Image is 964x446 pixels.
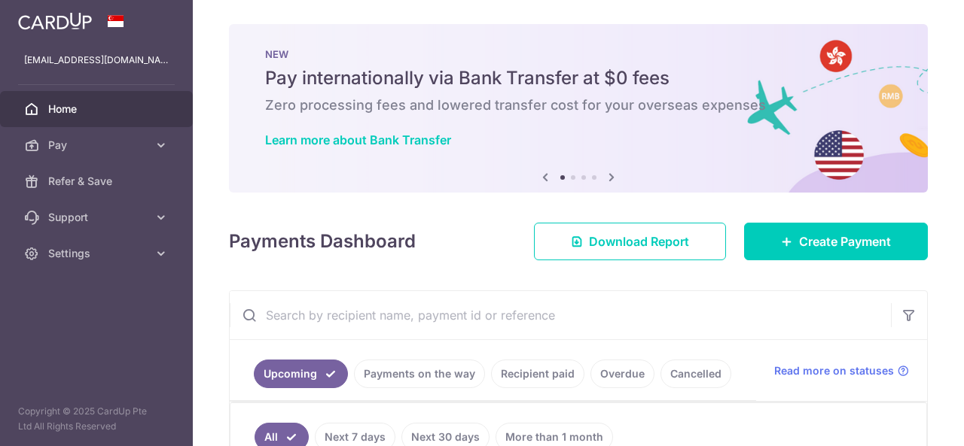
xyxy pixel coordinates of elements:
[265,96,892,114] h6: Zero processing fees and lowered transfer cost for your overseas expenses
[48,246,148,261] span: Settings
[491,360,584,388] a: Recipient paid
[590,360,654,388] a: Overdue
[774,363,909,378] a: Read more on statuses
[24,53,169,68] p: [EMAIL_ADDRESS][DOMAIN_NAME]
[254,360,348,388] a: Upcoming
[48,138,148,153] span: Pay
[48,102,148,117] span: Home
[230,291,891,339] input: Search by recipient name, payment id or reference
[265,132,451,147] a: Learn more about Bank Transfer
[265,66,892,90] h5: Pay internationally via Bank Transfer at $0 fees
[229,228,416,255] h4: Payments Dashboard
[660,360,731,388] a: Cancelled
[744,223,928,260] a: Create Payment
[354,360,485,388] a: Payments on the way
[18,12,92,30] img: CardUp
[48,174,148,189] span: Refer & Save
[265,48,892,60] p: NEW
[48,210,148,225] span: Support
[229,24,928,193] img: Bank transfer banner
[799,232,891,250] span: Create Payment
[589,232,689,250] span: Download Report
[774,363,894,378] span: Read more on statuses
[534,223,726,260] a: Download Report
